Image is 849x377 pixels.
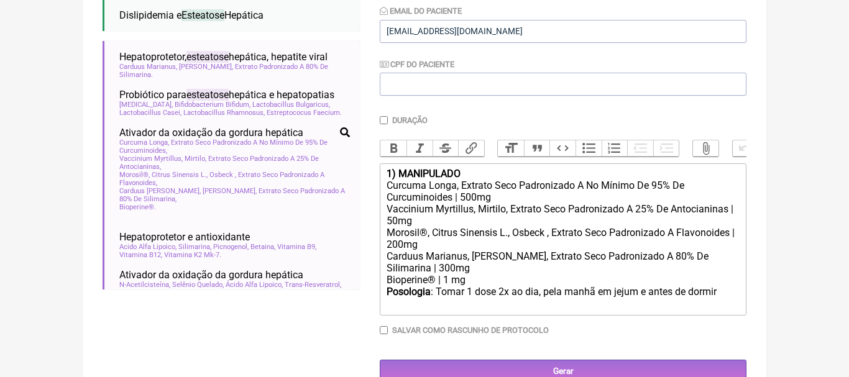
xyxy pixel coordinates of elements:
span: Lactobacillus Bulgaricus [252,101,330,109]
span: Lactobacillus Casei [119,109,181,117]
label: Email do Paciente [380,6,462,16]
span: Betaina [250,243,275,251]
span: Acido Alfa Lipoico [119,243,177,251]
button: Decrease Level [627,140,653,157]
span: Carduus Marianus, [PERSON_NAME], Extrato Padronizado A 80% De Silimarina [119,63,350,79]
strong: 1) MANIPULADO [387,168,461,179]
button: Italic [406,140,433,157]
span: Silimarina [178,243,211,251]
button: Undo [733,140,759,157]
button: Increase Level [653,140,679,157]
span: Picnogenol [213,243,249,251]
button: Code [549,140,576,157]
span: Estreptococus Faecium [267,109,342,117]
span: [MEDICAL_DATA] [119,101,173,109]
span: Ativador da oxidação da gordura hepática [119,269,303,281]
button: Numbers [602,140,628,157]
span: Morosil®, Citrus Sinensis L., Osbeck , Extrato Seco Padronizado A Flavonoides [119,171,350,187]
span: Vaccinium Myrtillus, Mirtilo, Extrato Seco Padronizado A 25% De Antocianinas [119,155,350,171]
strong: Posologia [387,286,431,298]
span: Selênio Quelado [172,281,224,289]
span: Ativador da oxidação da gordura hepática [119,127,303,139]
span: Vitamina B9 [277,243,316,251]
span: Probiótico para hepática e hepatopatias [119,89,334,101]
span: N-Acetilcisteína [119,281,170,289]
span: esteatose [186,51,229,63]
button: Attach Files [693,140,719,157]
button: Strikethrough [433,140,459,157]
span: Esteatose [181,9,224,21]
span: Curcuma Longa, Extrato Seco Padronizado A No Mínimo De 95% De Curcuminoides [119,139,350,155]
span: Dislipidemia e Hepática [119,9,264,21]
div: : Tomar 1 dose 2x ao dia, pela manhã em jejum e antes de dormir ㅤ [387,286,740,311]
span: Vitamina B12 [119,251,162,259]
label: CPF do Paciente [380,60,454,69]
span: Hepatoprotetor e antioxidante [119,231,250,243]
span: Trans-Resveratrol [285,281,341,289]
span: Vitamina K2 Mk-7 [164,251,221,259]
span: Carduus [PERSON_NAME], [PERSON_NAME], Extrato Seco Padronizado A 80% De Silimarina [119,187,350,203]
div: Vaccinium Myrtillus, Mirtilo, Extrato Seco Padronizado A 25% De Antocianinas | 50mg [387,203,740,227]
span: Bioperine® [119,203,156,211]
label: Salvar como rascunho de Protocolo [392,325,549,335]
label: Duração [392,116,428,125]
div: Bioperine® | 1 mg [387,274,740,286]
span: Bifidobacterium Bifidum [175,101,250,109]
div: Curcuma Longa, Extrato Seco Padronizado A No Mínimo De 95% De Curcuminoides | 500mg [387,179,740,203]
div: Morosil®, Citrus Sinensis L., Osbeck , Extrato Seco Padronizado A Flavonoides | 200mg [387,227,740,250]
span: Hepatoprotetor, hepática, hepatite viral [119,51,328,63]
div: Carduus Marianus, [PERSON_NAME], Extrato Seco Padronizado A 80% De Silimarina | 300mg [387,250,740,274]
span: Quercetina [119,289,155,297]
span: Lactobacillus Rhamnosus [183,109,265,117]
span: Ácido Alfa Lipoico [226,281,283,289]
span: esteatose [186,89,229,101]
button: Bold [380,140,406,157]
button: Quote [524,140,550,157]
button: Bullets [576,140,602,157]
button: Link [458,140,484,157]
button: Heading [498,140,524,157]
